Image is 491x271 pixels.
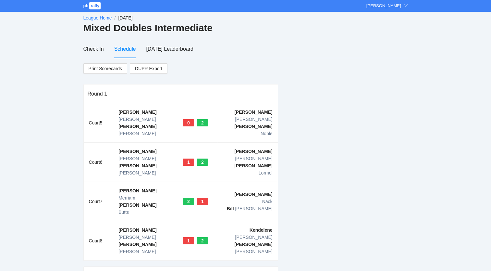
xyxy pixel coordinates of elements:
a: pbrally [83,3,102,8]
span: [PERSON_NAME] [118,156,156,161]
span: down [404,4,408,8]
span: / [114,15,116,20]
span: Merriam [118,195,135,200]
b: [PERSON_NAME] [234,192,272,197]
a: DUPR Export [130,63,167,74]
b: [PERSON_NAME] [234,163,272,168]
span: [PERSON_NAME] [235,206,272,211]
div: 2 [183,198,194,205]
div: Round 1 [88,84,274,103]
div: [PERSON_NAME] [366,3,401,9]
b: [PERSON_NAME] [234,242,272,247]
div: [DATE] Leaderboard [146,45,193,53]
span: [PERSON_NAME] [235,156,272,161]
div: 2 [197,119,208,126]
td: Court 6 [84,143,114,182]
div: 1 [183,159,194,166]
div: 1 [197,198,208,205]
h2: Mixed Doubles Intermediate [83,21,408,35]
b: [PERSON_NAME] [118,202,156,208]
b: [PERSON_NAME] [118,149,156,154]
div: Check In [83,45,104,53]
div: 1 [183,237,194,244]
span: Noble [261,131,273,136]
span: [PERSON_NAME] [235,249,272,254]
b: [PERSON_NAME] [118,124,156,129]
span: [DATE] [118,15,132,20]
div: 0 [183,119,194,126]
b: Kendelene [250,227,273,233]
a: League Home [83,15,112,20]
span: Print Scorecards [89,64,122,73]
b: [PERSON_NAME] [118,163,156,168]
div: 2 [197,159,208,166]
b: [PERSON_NAME] [118,227,156,233]
span: [PERSON_NAME] [118,249,156,254]
td: Court 7 [84,182,114,221]
span: [PERSON_NAME] [235,117,272,122]
span: Lormel [259,170,273,175]
span: rally [89,2,101,9]
span: DUPR Export [135,64,162,73]
span: Nack [262,199,273,204]
div: Schedule [114,45,136,53]
td: Court 8 [84,221,114,261]
b: [PERSON_NAME] [118,188,156,193]
td: Court 5 [84,103,114,143]
span: pb [83,3,89,8]
b: [PERSON_NAME] [118,110,156,115]
span: [PERSON_NAME] [118,131,156,136]
b: Bill [227,206,234,211]
span: [PERSON_NAME] [118,170,156,175]
span: Butts [118,210,129,215]
a: Print Scorecards [83,63,127,74]
span: [PERSON_NAME] [235,235,272,240]
div: 2 [197,237,208,244]
span: [PERSON_NAME] [118,235,156,240]
b: [PERSON_NAME] [234,124,272,129]
b: [PERSON_NAME] [234,149,272,154]
b: [PERSON_NAME] [234,110,272,115]
span: [PERSON_NAME] [118,117,156,122]
b: [PERSON_NAME] [118,242,156,247]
